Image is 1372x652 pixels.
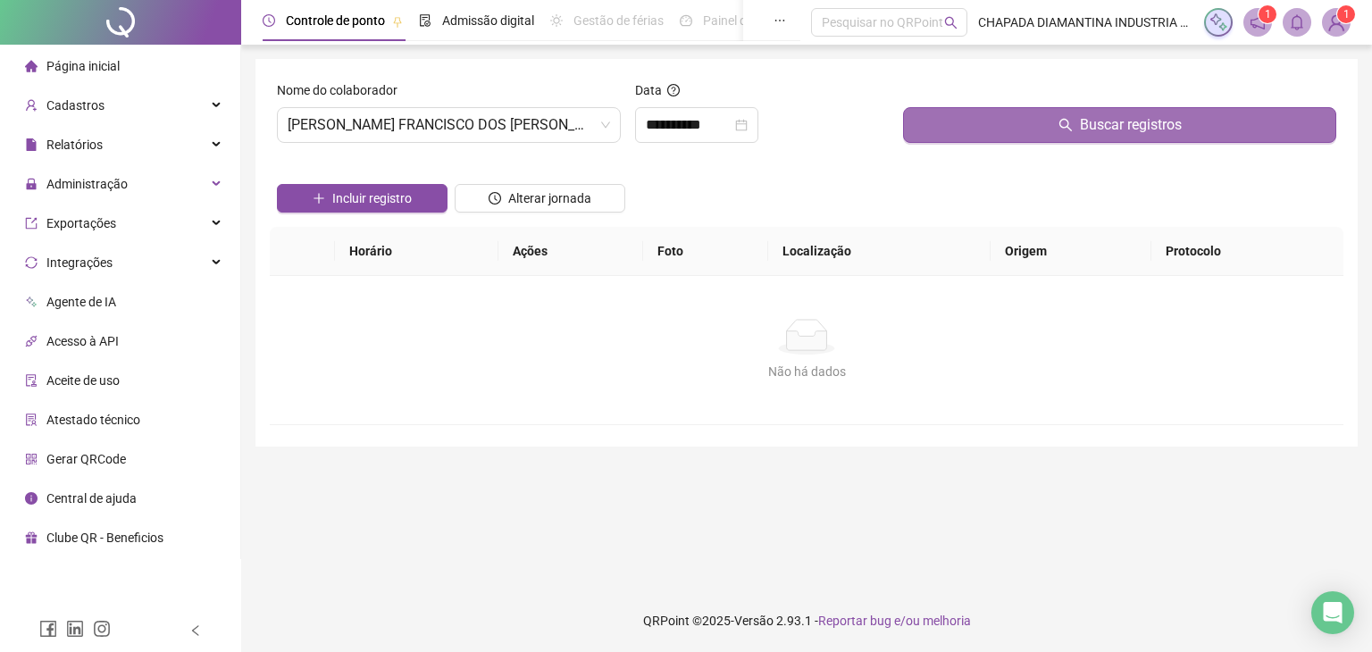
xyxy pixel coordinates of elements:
[46,334,119,348] span: Acesso à API
[818,614,971,628] span: Reportar bug e/ou melhoria
[489,192,501,205] span: clock-circle
[46,98,105,113] span: Cadastros
[1265,8,1271,21] span: 1
[419,14,431,27] span: file-done
[550,14,563,27] span: sun
[768,227,991,276] th: Localização
[46,413,140,427] span: Atestado técnico
[455,184,625,213] button: Alterar jornada
[703,13,773,28] span: Painel do DP
[93,620,111,638] span: instagram
[25,492,38,505] span: info-circle
[1209,13,1228,32] img: sparkle-icon.fc2bf0ac1784a2077858766a79e2daf3.svg
[291,362,1322,381] div: Não há dados
[573,13,664,28] span: Gestão de férias
[1343,8,1350,21] span: 1
[335,227,498,276] th: Horário
[1259,5,1276,23] sup: 1
[332,188,412,208] span: Incluir registro
[25,414,38,426] span: solution
[455,193,625,207] a: Alterar jornada
[46,452,126,466] span: Gerar QRCode
[46,216,116,230] span: Exportações
[25,374,38,387] span: audit
[635,83,662,97] span: Data
[680,14,692,27] span: dashboard
[46,59,120,73] span: Página inicial
[1151,227,1343,276] th: Protocolo
[189,624,202,637] span: left
[25,256,38,269] span: sync
[25,335,38,347] span: api
[774,14,786,27] span: ellipsis
[1289,14,1305,30] span: bell
[1337,5,1355,23] sup: Atualize o seu contato no menu Meus Dados
[313,192,325,205] span: plus
[25,60,38,72] span: home
[46,255,113,270] span: Integrações
[978,13,1193,32] span: CHAPADA DIAMANTINA INDUSTRIA DE LACTEOS, AGROPECUARIA E CIA LTDA
[667,84,680,96] span: question-circle
[734,614,774,628] span: Versão
[46,531,163,545] span: Clube QR - Beneficios
[25,453,38,465] span: qrcode
[442,13,534,28] span: Admissão digital
[46,177,128,191] span: Administração
[66,620,84,638] span: linkedin
[1080,114,1182,136] span: Buscar registros
[25,99,38,112] span: user-add
[46,295,116,309] span: Agente de IA
[46,373,120,388] span: Aceite de uso
[241,589,1372,652] footer: QRPoint © 2025 - 2.93.1 -
[643,227,767,276] th: Foto
[392,16,403,27] span: pushpin
[286,13,385,28] span: Controle de ponto
[25,138,38,151] span: file
[288,108,610,142] span: MANOEL FRANCISCO DOS SANTOS
[39,620,57,638] span: facebook
[944,16,958,29] span: search
[277,184,448,213] button: Incluir registro
[1250,14,1266,30] span: notification
[1311,591,1354,634] div: Open Intercom Messenger
[903,107,1336,143] button: Buscar registros
[508,188,591,208] span: Alterar jornada
[263,14,275,27] span: clock-circle
[25,217,38,230] span: export
[1058,118,1073,132] span: search
[498,227,643,276] th: Ações
[46,491,137,506] span: Central de ajuda
[991,227,1152,276] th: Origem
[277,80,409,100] label: Nome do colaborador
[46,138,103,152] span: Relatórios
[25,531,38,544] span: gift
[1323,9,1350,36] img: 93077
[25,178,38,190] span: lock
